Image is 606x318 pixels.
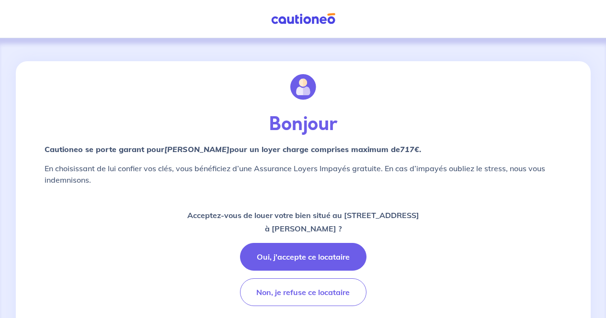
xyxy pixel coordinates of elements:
[400,144,419,154] em: 717€
[164,144,229,154] em: [PERSON_NAME]
[45,144,421,154] strong: Cautioneo se porte garant pour pour un loyer charge comprises maximum de .
[267,13,339,25] img: Cautioneo
[240,278,366,306] button: Non, je refuse ce locataire
[240,243,366,271] button: Oui, j'accepte ce locataire
[290,74,316,100] img: illu_account.svg
[45,163,562,186] p: En choisissant de lui confier vos clés, vous bénéficiez d’une Assurance Loyers Impayés gratuite. ...
[187,208,419,235] p: Acceptez-vous de louer votre bien situé au [STREET_ADDRESS] à [PERSON_NAME] ?
[45,113,562,136] p: Bonjour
